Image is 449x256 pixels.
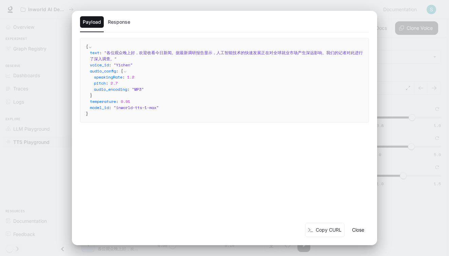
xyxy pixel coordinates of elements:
[90,105,363,111] div: :
[80,16,104,28] button: Payload
[114,105,159,110] span: " inworld-tts-1-max "
[121,99,130,104] span: 0.91
[305,223,345,237] button: Copy CURL
[105,16,133,28] button: Response
[86,44,88,49] span: {
[90,68,116,74] span: audio_config
[90,50,363,62] span: " 各位观众晚上好，欢迎收看今日新闻。据最新调研报告显示，人工智能技术的快速发展正在对全球就业市场产生深远影响。我们的记者对此进行了深入调查。 "
[90,50,363,62] div: :
[347,223,369,237] button: Close
[90,62,109,68] span: voice_id
[94,74,122,80] span: speakingRate
[94,80,363,86] div: :
[121,68,123,74] span: {
[94,74,363,80] div: :
[94,86,363,92] div: :
[90,99,363,105] div: :
[90,105,109,110] span: model_id
[90,99,116,104] span: temperature
[94,86,127,92] span: audio_encoding
[127,74,134,80] span: 1.2
[94,80,106,86] span: pitch
[90,92,92,98] span: }
[111,80,118,86] span: 2.7
[86,111,88,116] span: }
[90,62,363,68] div: :
[114,62,133,68] span: " Yichen "
[90,68,363,99] div: :
[90,50,99,56] span: text
[132,86,144,92] span: " MP3 "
